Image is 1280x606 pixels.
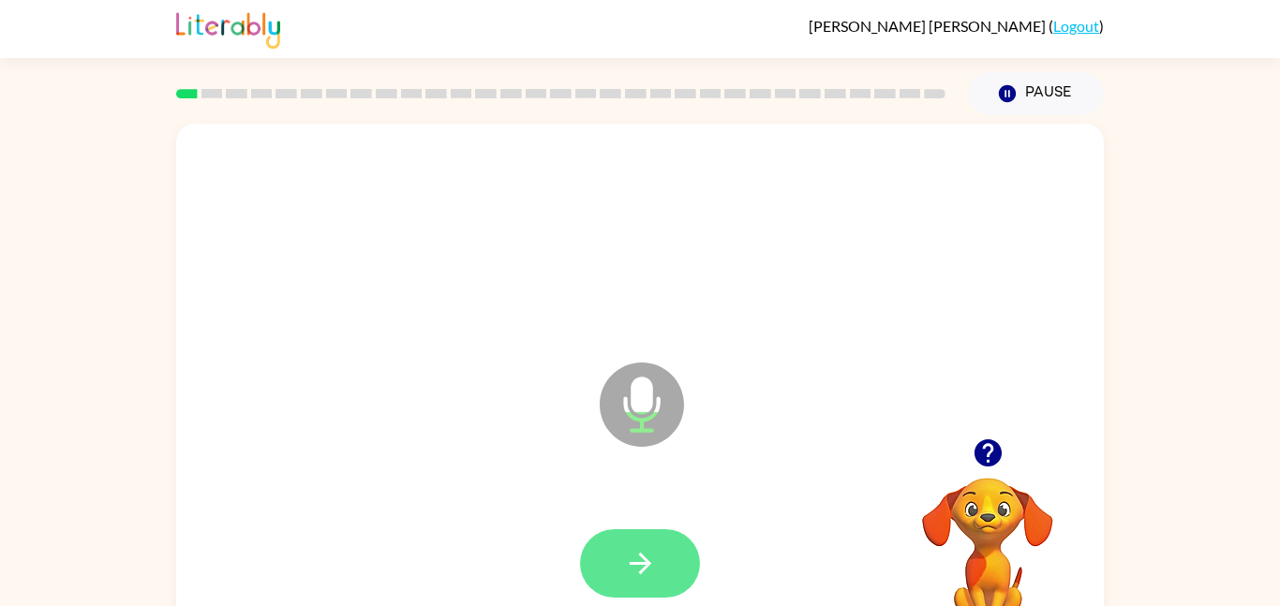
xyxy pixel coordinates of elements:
button: Pause [968,72,1104,115]
span: [PERSON_NAME] [PERSON_NAME] [809,17,1049,35]
div: ( ) [809,17,1104,35]
a: Logout [1053,17,1099,35]
img: Literably [176,7,280,49]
